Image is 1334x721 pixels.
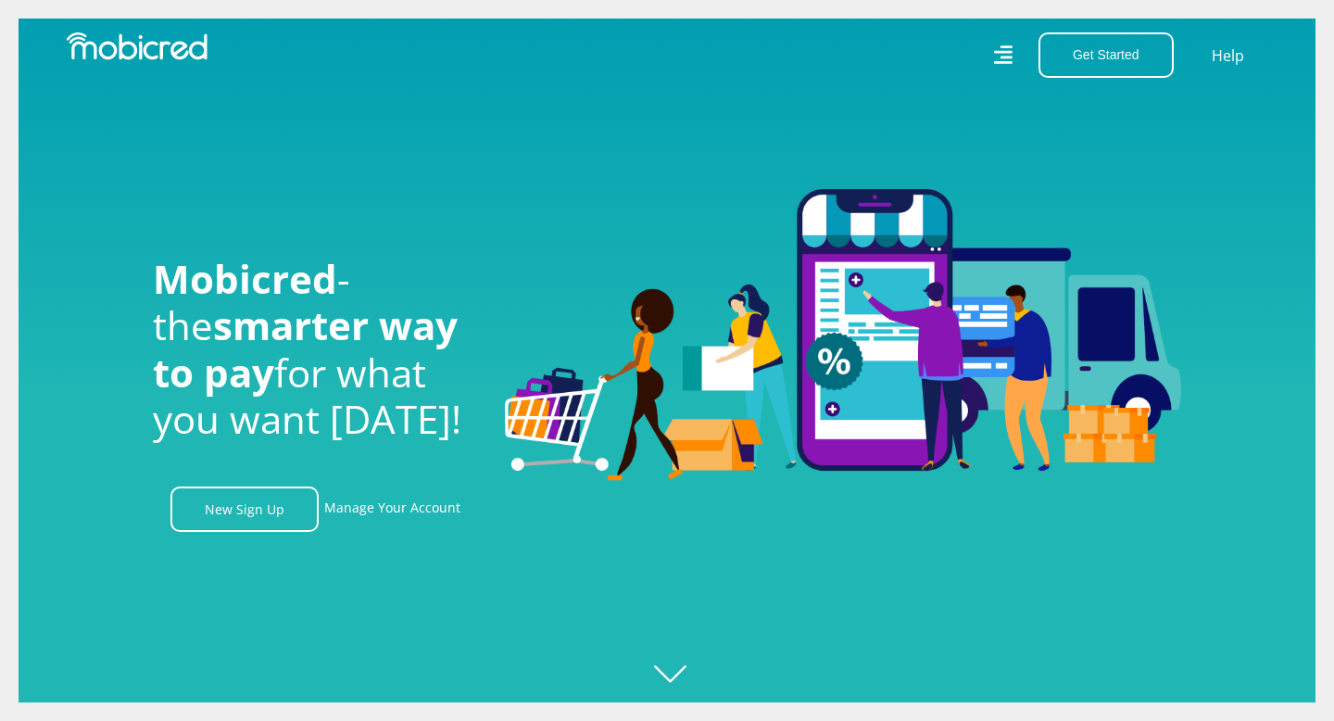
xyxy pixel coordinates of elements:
[153,252,337,305] span: Mobicred
[67,32,208,60] img: Mobicred
[153,256,477,443] h1: - the for what you want [DATE]!
[505,189,1181,482] img: Welcome to Mobicred
[153,298,458,398] span: smarter way to pay
[170,487,319,532] a: New Sign Up
[324,487,460,532] a: Manage Your Account
[1038,32,1174,78] button: Get Started
[1211,44,1245,68] a: Help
